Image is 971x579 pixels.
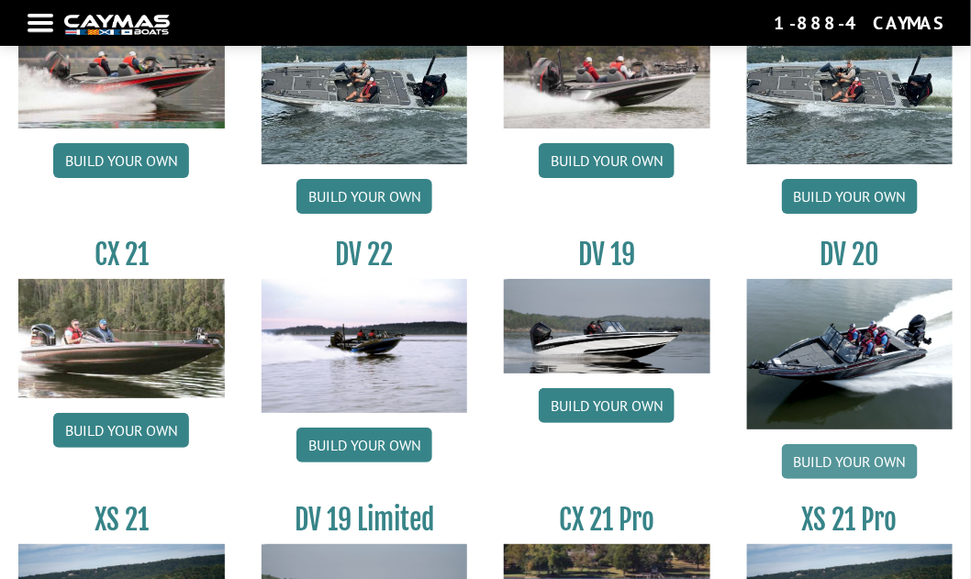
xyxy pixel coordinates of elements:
[747,10,954,164] img: XS_20_resized.jpg
[18,503,225,537] h3: XS 21
[296,179,432,214] a: Build your own
[262,279,468,413] img: DV22_original_motor_cropped_for_caymas_connect.jpg
[504,10,710,128] img: CX-20Pro_thumbnail.jpg
[747,238,954,272] h3: DV 20
[747,279,954,429] img: DV_20_from_website_for_caymas_connect.png
[504,238,710,272] h3: DV 19
[747,503,954,537] h3: XS 21 Pro
[262,238,468,272] h3: DV 22
[262,10,468,164] img: XS_20_resized.jpg
[18,10,225,128] img: CX-20_thumbnail.jpg
[53,413,189,448] a: Build your own
[64,15,170,34] img: white-logo-c9c8dbefe5ff5ceceb0f0178aa75bf4bb51f6bca0971e226c86eb53dfe498488.png
[53,143,189,178] a: Build your own
[504,279,710,373] img: dv-19-ban_from_website_for_caymas_connect.png
[296,428,432,462] a: Build your own
[18,238,225,272] h3: CX 21
[539,388,675,423] a: Build your own
[18,279,225,397] img: CX21_thumb.jpg
[782,444,918,479] a: Build your own
[539,143,675,178] a: Build your own
[504,503,710,537] h3: CX 21 Pro
[774,11,943,35] div: 1-888-4CAYMAS
[782,179,918,214] a: Build your own
[262,503,468,537] h3: DV 19 Limited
